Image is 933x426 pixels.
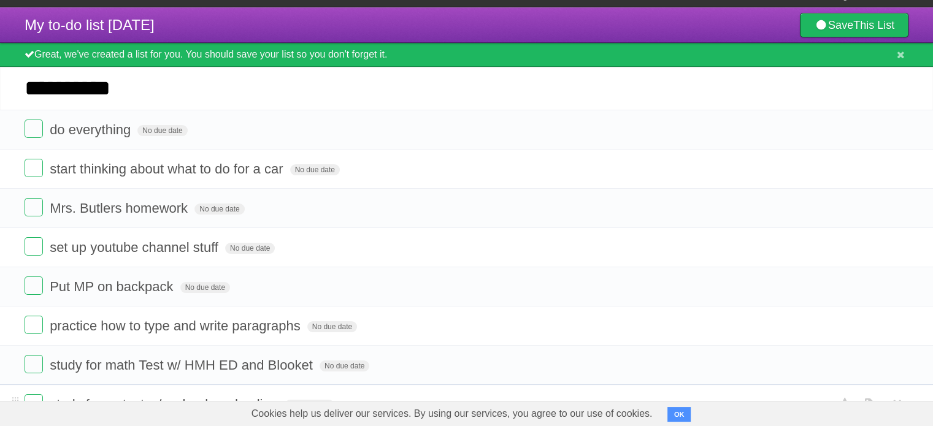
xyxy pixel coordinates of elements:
[50,357,316,373] span: study for math Test w/ HMH ED and Blooket
[225,243,275,254] span: No due date
[25,237,43,256] label: Done
[25,276,43,295] label: Done
[667,407,691,422] button: OK
[25,316,43,334] label: Done
[194,203,244,215] span: No due date
[50,122,134,137] span: do everything
[50,318,303,333] span: practice how to type and write paragraphs
[285,400,334,411] span: No due date
[25,159,43,177] label: Done
[25,120,43,138] label: Done
[800,13,908,37] a: SaveThis List
[239,401,665,426] span: Cookies help us deliver our services. By using our services, you agree to our use of cookies.
[25,198,43,216] label: Done
[307,321,357,332] span: No due date
[834,394,857,414] label: Star task
[50,161,286,177] span: start thinking about what to do for a car
[50,397,281,412] span: study for ss test w/ ss book and online
[25,355,43,373] label: Done
[25,17,155,33] span: My to-do list [DATE]
[50,200,191,216] span: Mrs. Butlers homework
[290,164,340,175] span: No due date
[50,279,176,294] span: Put MP on backpack
[137,125,187,136] span: No due date
[25,394,43,413] label: Done
[853,19,894,31] b: This List
[50,240,221,255] span: set up youtube channel stuff
[320,360,369,371] span: No due date
[180,282,230,293] span: No due date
